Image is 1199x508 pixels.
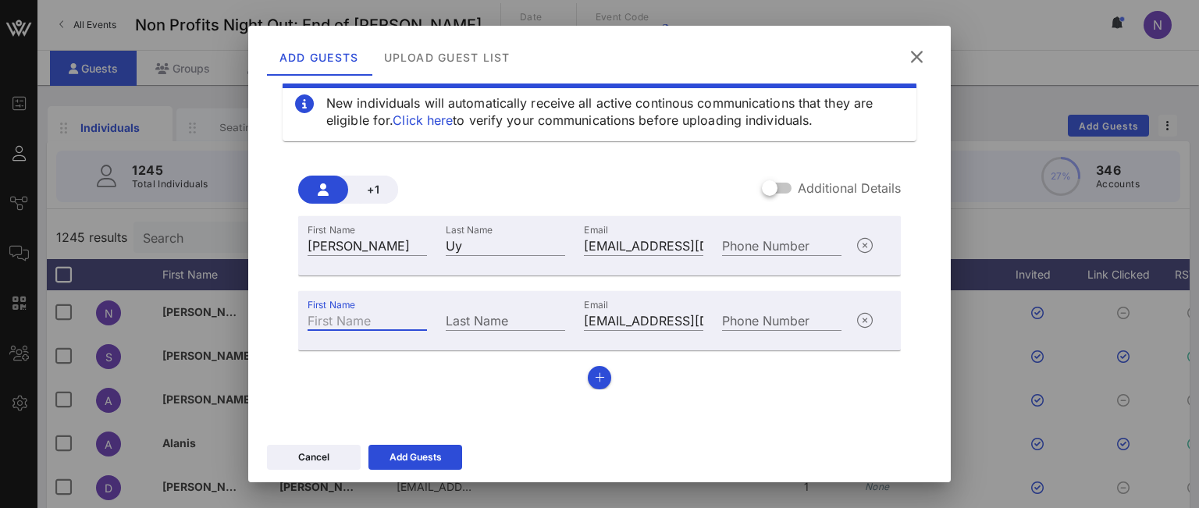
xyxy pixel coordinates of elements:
[368,445,462,470] button: Add Guests
[361,183,386,196] span: +1
[326,94,904,129] div: New individuals will automatically receive all active continous communications that they are elig...
[308,224,355,236] label: First Name
[308,299,355,311] label: First Name
[372,38,523,76] div: Upload Guest List
[267,38,372,76] div: Add Guests
[446,224,493,236] label: Last Name
[393,112,453,128] a: Click here
[390,449,442,465] div: Add Guests
[298,449,329,465] div: Cancel
[348,176,398,204] button: +1
[584,299,608,311] label: Email
[584,224,608,236] label: Email
[267,445,361,470] button: Cancel
[798,180,901,196] label: Additional Details
[308,310,427,330] input: First Name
